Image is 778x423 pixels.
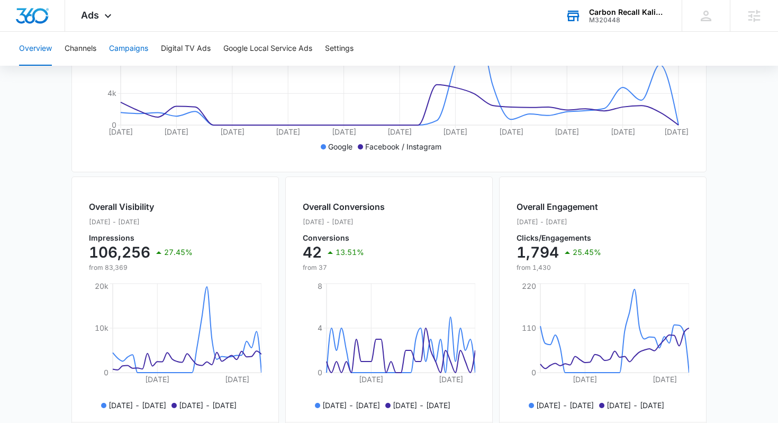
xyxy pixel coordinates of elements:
[89,200,193,213] h2: Overall Visibility
[145,375,169,384] tspan: [DATE]
[517,217,601,227] p: [DATE] - [DATE]
[108,127,133,136] tspan: [DATE]
[276,127,300,136] tspan: [DATE]
[517,234,601,242] p: Clicks/Engagements
[653,375,677,384] tspan: [DATE]
[607,400,664,411] p: [DATE] - [DATE]
[161,32,211,66] button: Digital TV Ads
[536,400,594,411] p: [DATE] - [DATE]
[89,244,150,261] p: 106,256
[589,16,666,24] div: account id
[332,127,356,136] tspan: [DATE]
[164,249,193,256] p: 27.45%
[19,32,52,66] button: Overview
[303,244,322,261] p: 42
[443,127,467,136] tspan: [DATE]
[164,127,188,136] tspan: [DATE]
[225,375,249,384] tspan: [DATE]
[108,400,166,411] p: [DATE] - [DATE]
[303,217,385,227] p: [DATE] - [DATE]
[89,217,193,227] p: [DATE] - [DATE]
[81,10,99,21] span: Ads
[318,368,322,377] tspan: 0
[393,400,450,411] p: [DATE] - [DATE]
[589,8,666,16] div: account name
[531,368,536,377] tspan: 0
[179,400,237,411] p: [DATE] - [DATE]
[573,249,601,256] p: 25.45%
[303,234,385,242] p: Conversions
[555,127,579,136] tspan: [DATE]
[499,127,523,136] tspan: [DATE]
[517,244,559,261] p: 1,794
[365,141,441,152] p: Facebook / Instagram
[328,141,352,152] p: Google
[325,32,354,66] button: Settings
[318,281,322,290] tspan: 8
[517,263,601,272] p: from 1,430
[664,127,689,136] tspan: [DATE]
[89,234,193,242] p: Impressions
[522,323,536,332] tspan: 110
[318,323,322,332] tspan: 4
[223,32,312,66] button: Google Local Service Ads
[109,32,148,66] button: Campaigns
[322,400,380,411] p: [DATE] - [DATE]
[107,89,116,98] tspan: 4k
[89,263,193,272] p: from 83,369
[611,127,635,136] tspan: [DATE]
[359,375,383,384] tspan: [DATE]
[387,127,412,136] tspan: [DATE]
[303,263,385,272] p: from 37
[517,200,601,213] h2: Overall Engagement
[107,57,116,66] tspan: 8k
[95,281,108,290] tspan: 20k
[65,32,96,66] button: Channels
[522,281,536,290] tspan: 220
[439,375,463,384] tspan: [DATE]
[112,120,116,129] tspan: 0
[220,127,245,136] tspan: [DATE]
[104,368,108,377] tspan: 0
[95,323,108,332] tspan: 10k
[303,200,385,213] h2: Overall Conversions
[573,375,597,384] tspan: [DATE]
[336,249,364,256] p: 13.51%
